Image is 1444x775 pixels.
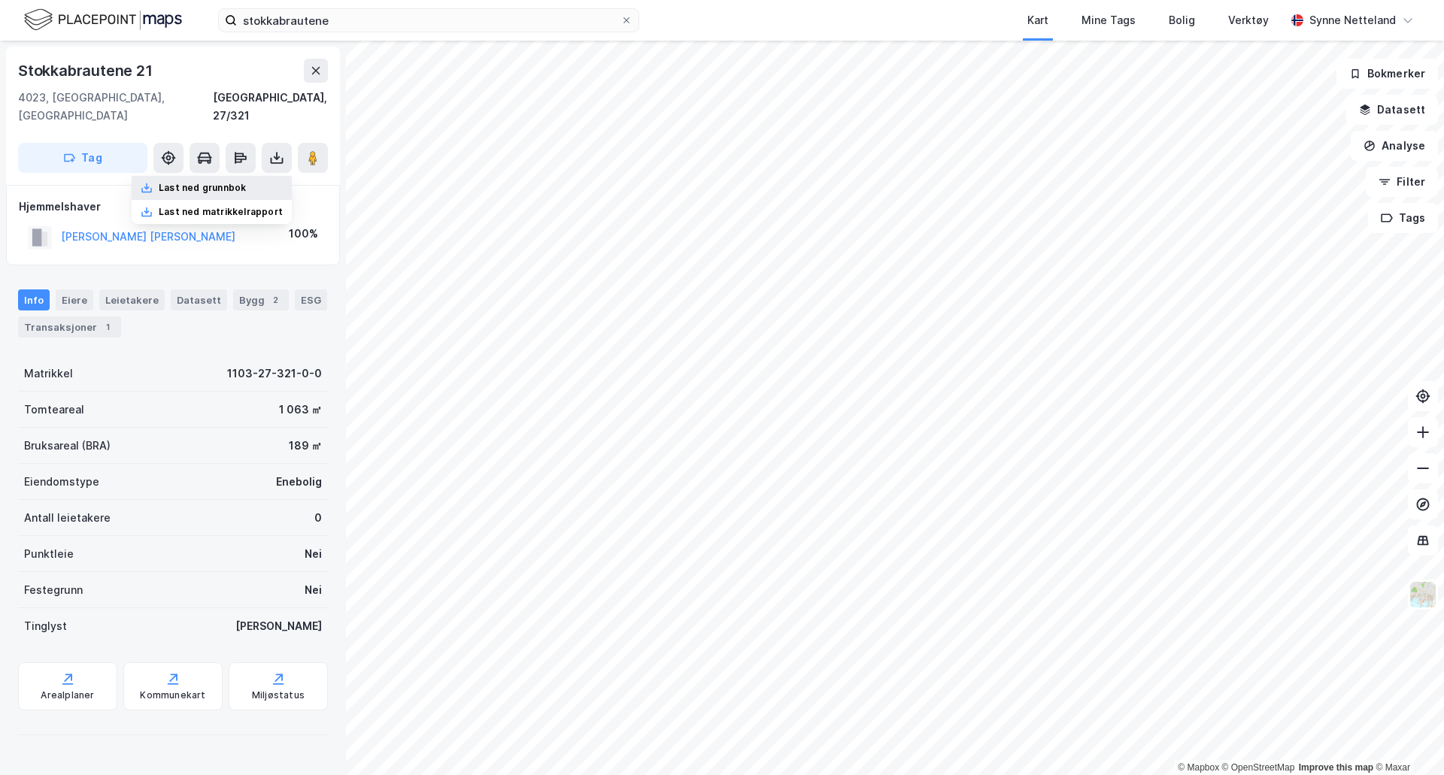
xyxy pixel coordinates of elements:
[227,365,322,383] div: 1103-27-321-0-0
[1228,11,1269,29] div: Verktøy
[18,143,147,173] button: Tag
[1081,11,1136,29] div: Mine Tags
[24,581,83,599] div: Festegrunn
[1336,59,1438,89] button: Bokmerker
[314,509,322,527] div: 0
[1369,703,1444,775] iframe: Chat Widget
[1409,580,1437,609] img: Z
[18,59,156,83] div: Stokkabrautene 21
[1299,762,1373,773] a: Improve this map
[159,206,283,218] div: Last ned matrikkelrapport
[237,9,620,32] input: Søk på adresse, matrikkel, gårdeiere, leietakere eller personer
[56,289,93,310] div: Eiere
[233,289,289,310] div: Bygg
[171,289,227,310] div: Datasett
[1351,131,1438,161] button: Analyse
[140,689,205,701] div: Kommunekart
[159,182,246,194] div: Last ned grunnbok
[100,319,115,335] div: 1
[24,509,111,527] div: Antall leietakere
[24,365,73,383] div: Matrikkel
[99,289,165,310] div: Leietakere
[18,89,213,125] div: 4023, [GEOGRAPHIC_DATA], [GEOGRAPHIC_DATA]
[268,292,283,307] div: 2
[24,545,74,563] div: Punktleie
[295,289,327,310] div: ESG
[252,689,305,701] div: Miljøstatus
[276,473,322,491] div: Enebolig
[1178,762,1219,773] a: Mapbox
[1027,11,1048,29] div: Kart
[1368,203,1438,233] button: Tags
[24,617,67,635] div: Tinglyst
[24,7,182,33] img: logo.f888ab2527a4732fd821a326f86c7f29.svg
[235,617,322,635] div: [PERSON_NAME]
[289,437,322,455] div: 189 ㎡
[279,401,322,419] div: 1 063 ㎡
[24,401,84,419] div: Tomteareal
[1309,11,1396,29] div: Synne Netteland
[24,437,111,455] div: Bruksareal (BRA)
[19,198,327,216] div: Hjemmelshaver
[1222,762,1295,773] a: OpenStreetMap
[1346,95,1438,125] button: Datasett
[1169,11,1195,29] div: Bolig
[1369,703,1444,775] div: Kontrollprogram for chat
[18,316,121,338] div: Transaksjoner
[24,473,99,491] div: Eiendomstype
[18,289,50,310] div: Info
[213,89,328,125] div: [GEOGRAPHIC_DATA], 27/321
[305,545,322,563] div: Nei
[41,689,94,701] div: Arealplaner
[289,225,318,243] div: 100%
[305,581,322,599] div: Nei
[1366,167,1438,197] button: Filter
